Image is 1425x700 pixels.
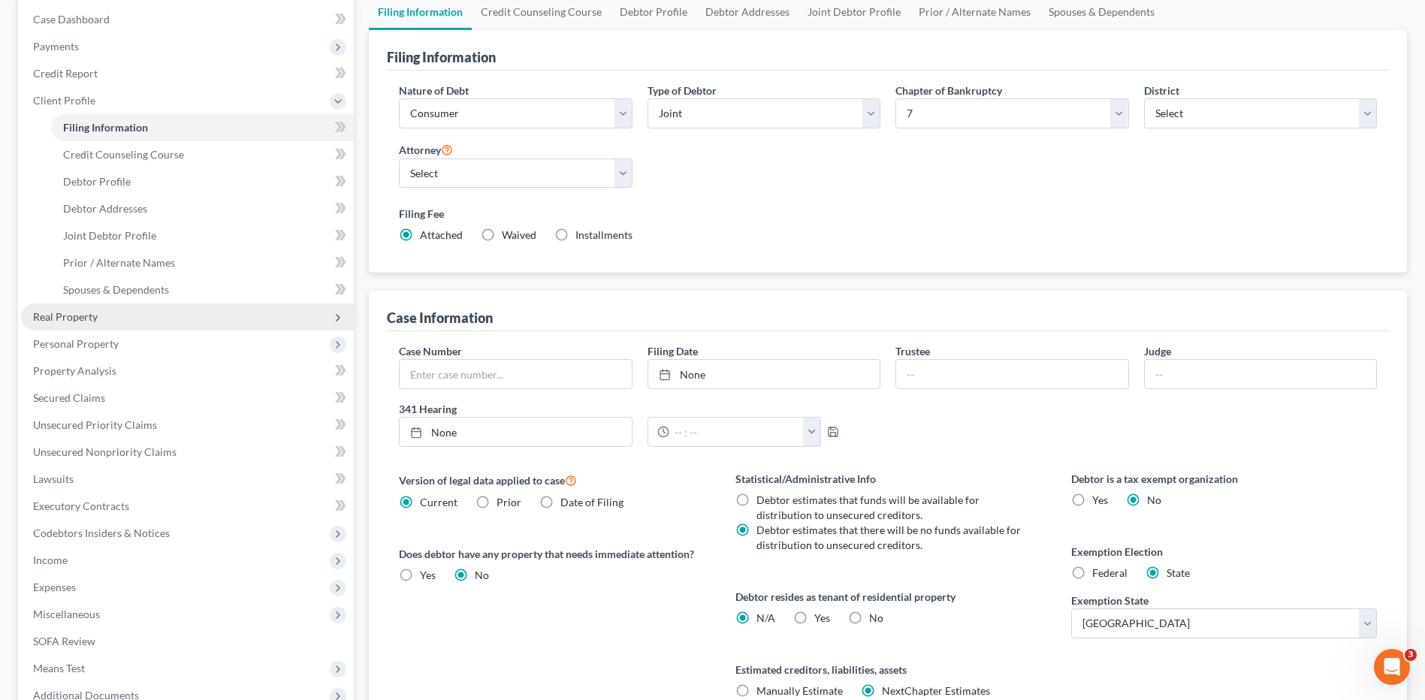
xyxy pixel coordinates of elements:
span: SOFA Review [33,635,95,647]
span: Manually Estimate [756,684,843,697]
span: Secured Claims [33,391,105,404]
span: Federal [1092,566,1128,579]
a: Spouses & Dependents [51,276,354,303]
a: None [648,360,880,388]
label: Statistical/Administrative Info [735,471,1041,487]
label: Debtor is a tax exempt organization [1071,471,1377,487]
a: Joint Debtor Profile [51,222,354,249]
div: Case Information [387,309,493,327]
span: Spouses & Dependents [63,283,169,296]
span: Means Test [33,662,85,674]
label: Estimated creditors, liabilities, assets [735,662,1041,677]
span: Debtor Addresses [63,202,147,215]
span: Attached [420,228,463,241]
label: Attorney [399,140,453,158]
a: Unsecured Priority Claims [21,412,354,439]
a: Credit Report [21,60,354,87]
label: District [1144,83,1179,98]
span: Client Profile [33,94,95,107]
span: Yes [420,569,436,581]
span: Real Property [33,310,98,323]
a: Executory Contracts [21,493,354,520]
span: Joint Debtor Profile [63,229,156,242]
span: Lawsuits [33,472,74,485]
a: Property Analysis [21,358,354,385]
label: Nature of Debt [399,83,469,98]
span: Credit Counseling Course [63,148,184,161]
span: Debtor estimates that funds will be available for distribution to unsecured creditors. [756,493,980,521]
span: Prior / Alternate Names [63,256,175,269]
span: No [475,569,489,581]
a: Debtor Profile [51,168,354,195]
span: Filing Information [63,121,148,134]
div: Filing Information [387,48,496,66]
span: Property Analysis [33,364,116,377]
span: Current [420,496,457,508]
a: Lawsuits [21,466,354,493]
span: State [1167,566,1190,579]
span: NextChapter Estimates [882,684,990,697]
span: Date of Filing [560,496,623,508]
input: -- [896,360,1128,388]
a: Credit Counseling Course [51,141,354,168]
input: Enter case number... [400,360,631,388]
span: Executory Contracts [33,499,129,512]
span: Credit Report [33,67,98,80]
span: 3 [1405,649,1417,661]
span: Income [33,554,68,566]
input: -- [1145,360,1376,388]
span: Miscellaneous [33,608,100,620]
span: Expenses [33,581,76,593]
span: Codebtors Insiders & Notices [33,527,170,539]
span: Personal Property [33,337,119,350]
iframe: Intercom live chat [1374,649,1410,685]
label: Type of Debtor [648,83,717,98]
label: Filing Date [648,343,698,359]
label: Exemption Election [1071,544,1377,560]
span: Prior [497,496,521,508]
label: Exemption State [1071,593,1149,608]
span: Debtor Profile [63,175,131,188]
span: N/A [756,611,775,624]
a: SOFA Review [21,628,354,655]
a: Debtor Addresses [51,195,354,222]
span: Debtor estimates that there will be no funds available for distribution to unsecured creditors. [756,523,1021,551]
span: Waived [502,228,536,241]
a: None [400,418,631,446]
a: Unsecured Nonpriority Claims [21,439,354,466]
label: Case Number [399,343,462,359]
span: Unsecured Nonpriority Claims [33,445,177,458]
label: 341 Hearing [391,401,888,417]
span: No [869,611,883,624]
a: Prior / Alternate Names [51,249,354,276]
span: No [1147,493,1161,506]
label: Trustee [895,343,930,359]
label: Filing Fee [399,206,1377,222]
label: Version of legal data applied to case [399,471,705,489]
label: Debtor resides as tenant of residential property [735,589,1041,605]
label: Judge [1144,343,1171,359]
a: Case Dashboard [21,6,354,33]
a: Secured Claims [21,385,354,412]
a: Filing Information [51,114,354,141]
label: Does debtor have any property that needs immediate attention? [399,546,705,562]
span: Payments [33,40,79,53]
label: Chapter of Bankruptcy [895,83,1002,98]
input: -- : -- [669,418,804,446]
span: Yes [1092,493,1108,506]
span: Yes [814,611,830,624]
span: Unsecured Priority Claims [33,418,157,431]
span: Installments [575,228,632,241]
span: Case Dashboard [33,13,110,26]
